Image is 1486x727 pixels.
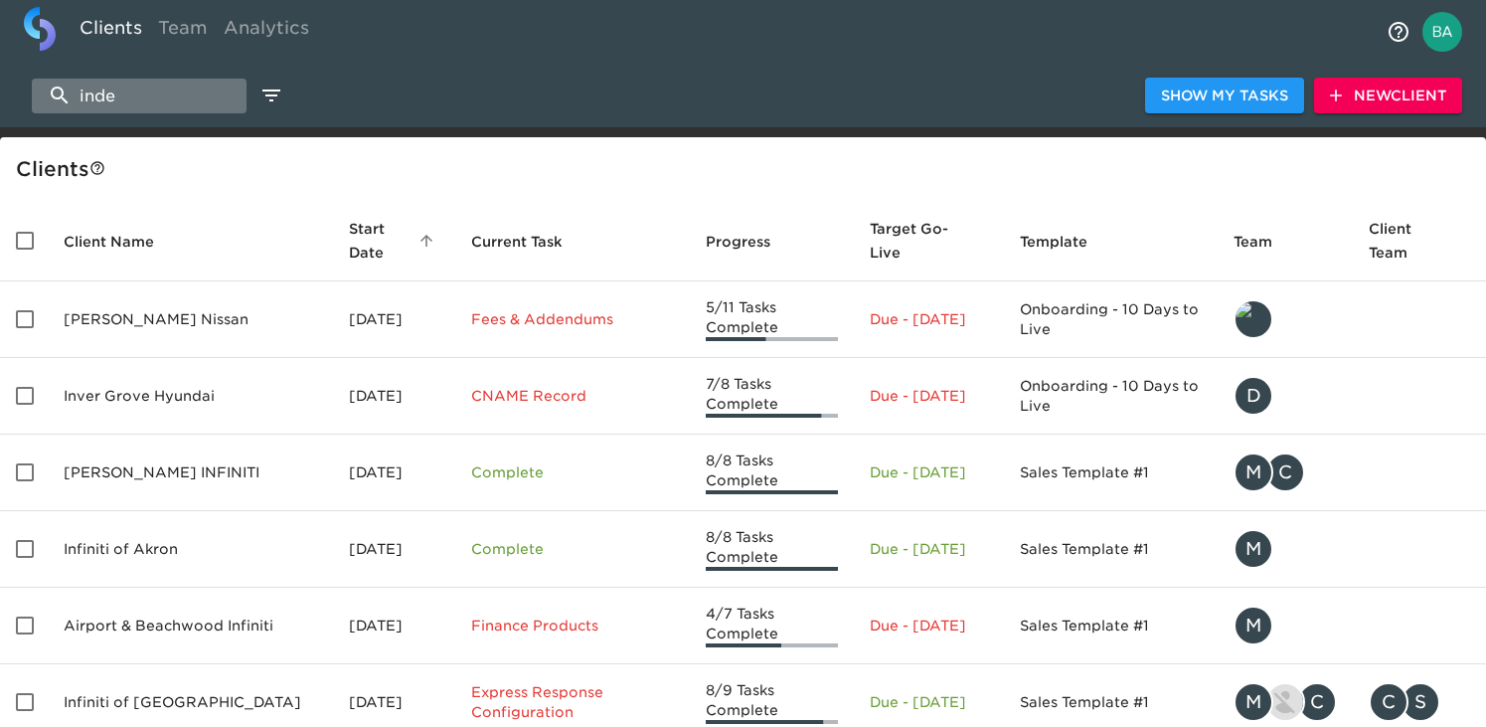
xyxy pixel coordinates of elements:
span: Template [1020,230,1113,254]
td: 4/7 Tasks Complete [690,588,854,664]
div: mike.crothers@roadster.com [1234,529,1337,569]
p: Complete [471,539,674,559]
div: danny@roadster.com [1234,376,1337,416]
button: NewClient [1314,78,1462,114]
div: M [1234,453,1273,492]
p: Express Response Configuration [471,682,674,722]
td: Sales Template #1 [1004,511,1218,588]
p: Due - [DATE] [870,309,988,329]
td: Airport & Beachwood Infiniti [48,588,333,664]
svg: This is a list of all of your clients and clients shared with you [89,160,105,176]
td: Inver Grove Hyundai [48,358,333,435]
p: Fees & Addendums [471,309,674,329]
div: C [1369,682,1408,722]
td: 8/8 Tasks Complete [690,435,854,511]
td: [PERSON_NAME] Nissan [48,281,333,358]
td: 7/8 Tasks Complete [690,358,854,435]
div: D [1234,376,1273,416]
td: [DATE] [333,511,455,588]
td: [DATE] [333,435,455,511]
a: Analytics [216,7,317,56]
td: Onboarding - 10 Days to Live [1004,281,1218,358]
p: Due - [DATE] [870,539,988,559]
img: leland@roadster.com [1236,301,1271,337]
span: Client Team [1369,217,1470,265]
span: Progress [706,230,796,254]
img: Profile [1422,12,1462,52]
p: CNAME Record [471,386,674,406]
img: kevin.lo@roadster.com [1267,684,1303,720]
td: 8/8 Tasks Complete [690,511,854,588]
span: Client Name [64,230,180,254]
span: Calculated based on the start date and the duration of all Tasks contained in this Hub. [870,217,962,265]
span: Start Date [349,217,439,265]
div: M [1234,529,1273,569]
div: M [1234,606,1273,645]
button: Show My Tasks [1145,78,1304,114]
span: New Client [1330,84,1446,108]
div: leland@roadster.com [1234,299,1337,339]
td: [DATE] [333,358,455,435]
div: mike.crothers@roadster.com [1234,606,1337,645]
td: [DATE] [333,588,455,664]
div: C [1265,453,1305,492]
p: Due - [DATE] [870,616,988,636]
td: Sales Template #1 [1004,588,1218,664]
div: mike.crothers@roadster.com, cheung.gregory@roadster.com [1234,453,1337,492]
td: [DATE] [333,281,455,358]
p: Finance Products [471,616,674,636]
div: mike.crothers@roadster.com, kevin.lo@roadster.com, cheung.gregory@roadster.com [1234,682,1337,722]
div: cressell@infinitiofgrandrapids.com, shoek@infinitiofgrandrapids.com [1369,682,1470,722]
div: Client s [16,153,1478,185]
td: 5/11 Tasks Complete [690,281,854,358]
span: Show My Tasks [1161,84,1288,108]
div: M [1234,682,1273,722]
div: S [1401,682,1440,722]
td: Onboarding - 10 Days to Live [1004,358,1218,435]
span: Target Go-Live [870,217,988,265]
td: Infiniti of Akron [48,511,333,588]
img: logo [24,7,56,51]
td: [PERSON_NAME] INFINITI [48,435,333,511]
a: Team [150,7,216,56]
a: Clients [72,7,150,56]
button: edit [254,79,288,112]
span: Current Task [471,230,588,254]
span: Team [1234,230,1298,254]
p: Due - [DATE] [870,462,988,482]
span: This is the next Task in this Hub that should be completed [471,230,563,254]
button: notifications [1375,8,1422,56]
p: Complete [471,462,674,482]
p: Due - [DATE] [870,386,988,406]
div: C [1297,682,1337,722]
td: Sales Template #1 [1004,435,1218,511]
input: search [32,79,247,113]
p: Due - [DATE] [870,692,988,712]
